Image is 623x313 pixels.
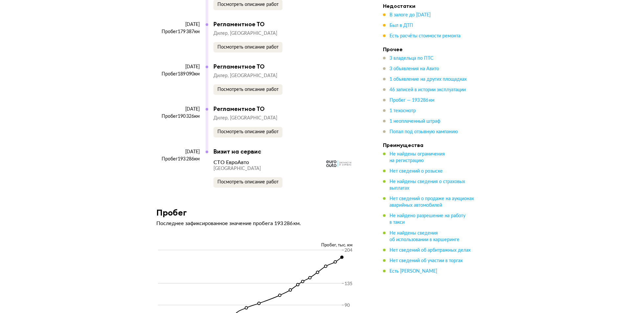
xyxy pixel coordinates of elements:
span: Не найдены сведения об использовании в каршеринге [389,231,459,242]
div: Пробег 190 326 км [156,114,200,119]
span: Пробег — 193 286 км [389,98,434,103]
div: [DATE] [156,149,200,155]
span: Не найдены ограничения на регистрацию [389,152,445,163]
span: Дилер [213,116,230,120]
span: Есть расчёты стоимости ремонта [389,34,460,38]
span: [GEOGRAPHIC_DATA] [213,166,261,171]
div: СТО ЕвроАвто [213,159,249,166]
div: [DATE] [156,106,200,112]
tspan: 135 [345,282,352,286]
span: Нет сведений о продаже на аукционах аварийных автомобилей [389,197,474,208]
span: Есть [PERSON_NAME] [389,269,437,273]
span: Нет сведений об арбитражных делах [389,248,471,252]
div: Визит на сервис [213,148,357,155]
span: 46 записей в истории эксплуатации [389,88,466,92]
div: Пробег, тыс. км [156,242,363,248]
span: 1 техосмотр [389,109,416,113]
div: Пробег 179 387 км [156,29,200,35]
span: Посмотреть описание работ [217,87,278,92]
span: [GEOGRAPHIC_DATA] [230,31,277,36]
span: Не найдено разрешение на работу в такси [389,214,465,225]
button: Посмотреть описание работ [213,177,282,188]
span: 1 объявление на других площадках [389,77,467,82]
button: Посмотреть описание работ [213,84,282,95]
span: 3 объявления на Авито [389,67,439,71]
span: Был в ДТП [389,23,413,28]
h4: Прочее [383,46,475,52]
div: Регламентное ТО [213,21,357,28]
span: Посмотреть описание работ [217,45,278,50]
h4: Преимущества [383,142,475,148]
span: Нет сведений о розыске [389,169,443,174]
h3: Пробег [156,207,187,218]
span: 3 владельца по ПТС [389,56,434,61]
p: Последнее зафиксированное значение пробега 193 286 км. [156,220,363,227]
button: Посмотреть описание работ [213,127,282,137]
span: Попал под отзывную кампанию [389,130,458,134]
div: Пробег 189 090 км [156,71,200,77]
h4: Недостатки [383,3,475,9]
div: Регламентное ТО [213,105,357,113]
span: Дилер [213,73,230,78]
div: [DATE] [156,22,200,28]
span: Посмотреть описание работ [217,180,278,184]
div: Регламентное ТО [213,63,357,70]
div: Пробег 193 286 км [156,156,200,162]
span: В залоге до [DATE] [389,13,431,17]
div: [DATE] [156,64,200,70]
span: [GEOGRAPHIC_DATA] [230,73,277,78]
span: Посмотреть описание работ [217,130,278,134]
tspan: 204 [345,248,352,253]
span: [GEOGRAPHIC_DATA] [230,116,277,120]
span: 1 неоплаченный штраф [389,119,440,124]
span: Нет сведений об участии в торгах [389,258,463,263]
span: Дилер [213,31,230,36]
button: Посмотреть описание работ [213,42,282,52]
span: Не найдены сведения о страховых выплатах [389,179,465,191]
img: logo [325,159,353,168]
tspan: 90 [345,303,350,308]
span: Посмотреть описание работ [217,2,278,7]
